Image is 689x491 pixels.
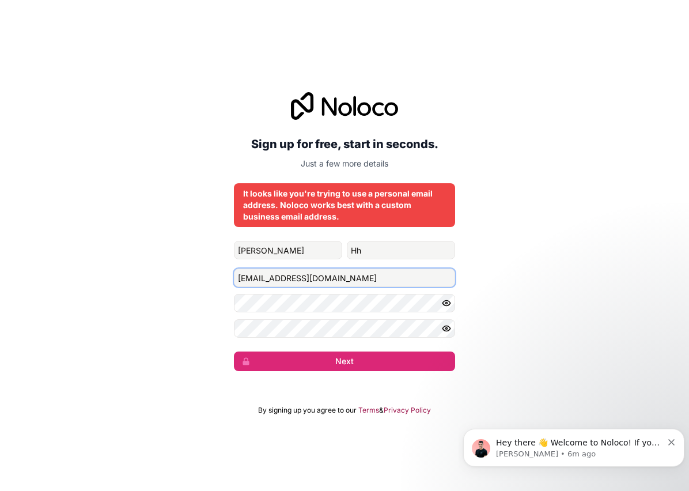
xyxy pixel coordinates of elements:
a: Privacy Policy [384,406,431,415]
a: Terms [358,406,379,415]
div: It looks like you're trying to use a personal email address. Noloco works best with a custom busi... [243,188,446,222]
input: Password [234,294,455,312]
input: given-name [234,241,342,259]
h2: Sign up for free, start in seconds. [234,134,455,154]
button: Next [234,352,455,371]
span: & [379,406,384,415]
input: family-name [347,241,455,259]
iframe: Intercom notifications message [459,405,689,485]
input: Confirm password [234,319,455,338]
span: By signing up you agree to our [258,406,357,415]
input: Email address [234,269,455,287]
p: Just a few more details [234,158,455,169]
